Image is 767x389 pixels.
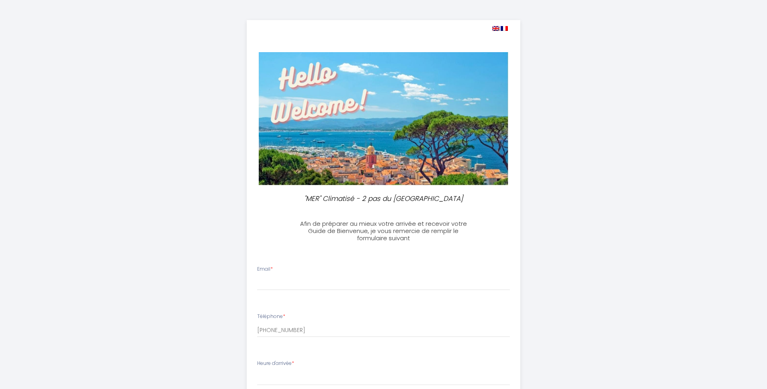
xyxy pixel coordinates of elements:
[501,26,508,31] img: fr.png
[257,265,273,273] label: Email
[257,360,294,367] label: Heure d'arrivée
[294,220,473,242] h3: Afin de préparer au mieux votre arrivée et recevoir votre Guide de Bienvenue, je vous remercie de...
[257,313,285,320] label: Téléphone
[298,193,469,204] p: "MER" Climatisé - 2 pas du [GEOGRAPHIC_DATA]
[492,26,499,31] img: en.png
